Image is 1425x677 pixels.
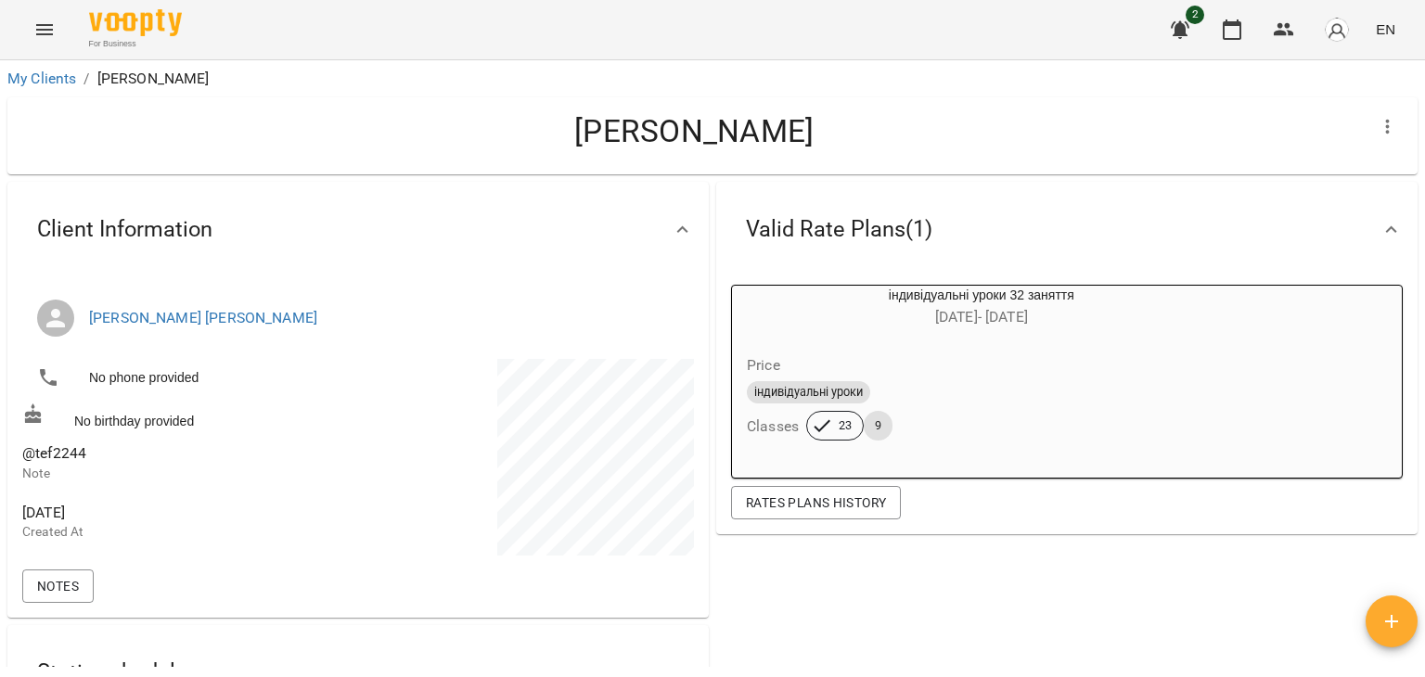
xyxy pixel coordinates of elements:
[83,68,89,90] li: /
[7,68,1418,90] nav: breadcrumb
[22,112,1366,150] h4: [PERSON_NAME]
[747,384,870,401] span: індивідуальні уроки
[1368,12,1403,46] button: EN
[37,575,79,597] span: Notes
[935,308,1028,326] span: [DATE] - [DATE]
[22,7,67,52] button: Menu
[22,359,354,396] li: No phone provided
[716,182,1418,277] div: Valid Rate Plans(1)
[89,309,317,326] a: [PERSON_NAME] [PERSON_NAME]
[89,38,182,50] span: For Business
[22,502,354,524] span: [DATE]
[746,215,932,244] span: Valid Rate Plans ( 1 )
[731,486,901,519] button: Rates Plans History
[97,68,210,90] p: [PERSON_NAME]
[7,182,709,277] div: Client Information
[828,417,863,434] span: 23
[747,352,780,378] h6: Price
[732,286,1231,463] button: індивідуальні уроки 32 заняття[DATE]- [DATE]Priceіндивідуальні урокиClasses239
[7,70,76,87] a: My Clients
[22,465,354,483] p: Note
[22,569,94,603] button: Notes
[22,444,86,462] span: @tef2244
[1186,6,1204,24] span: 2
[732,286,1231,330] div: індивідуальні уроки 32 заняття
[19,400,358,434] div: No birthday provided
[864,417,892,434] span: 9
[747,414,799,440] h6: Classes
[22,523,354,542] p: Created At
[746,492,886,514] span: Rates Plans History
[1376,19,1395,39] span: EN
[37,215,212,244] span: Client Information
[1324,17,1350,43] img: avatar_s.png
[89,9,182,36] img: Voopty Logo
